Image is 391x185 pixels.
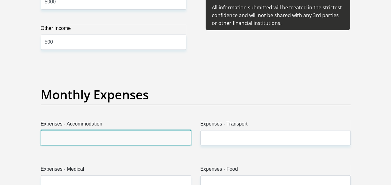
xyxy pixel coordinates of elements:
label: Expenses - Transport [200,120,351,130]
label: Expenses - Food [200,165,351,175]
h2: Monthly Expenses [41,87,351,102]
label: Expenses - Medical [41,165,191,175]
label: Expenses - Accommodation [41,120,191,130]
input: Other Income [41,35,186,50]
input: Expenses - Transport [200,130,351,145]
input: Expenses - Accommodation [41,130,191,145]
label: Other Income [41,25,186,35]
